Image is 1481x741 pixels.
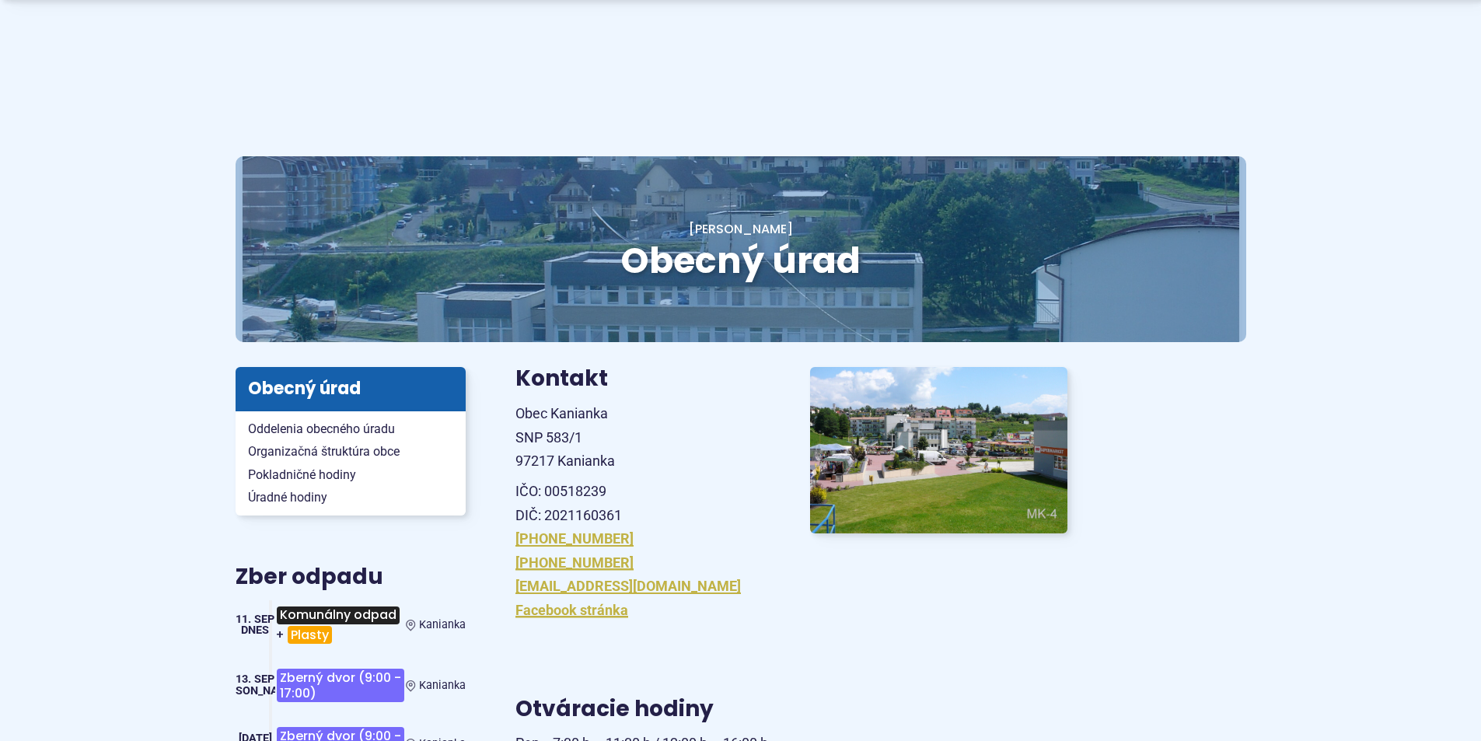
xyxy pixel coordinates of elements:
[620,236,861,285] span: Obecný úrad
[277,606,400,624] span: Komunálny odpad
[236,673,274,686] span: 13. sep
[248,418,453,441] span: Oddelenia obecného úradu
[515,530,634,547] a: [PHONE_NUMBER]
[515,367,773,391] h3: Kontakt
[236,463,466,487] a: Pokladničné hodiny
[236,662,466,708] a: Zberný dvor (9:00 - 17:00) Kanianka 13. sep [PERSON_NAME]
[288,626,332,644] span: Plasty
[515,405,615,469] span: Obec Kanianka SNP 583/1 97217 Kanianka
[248,486,453,509] span: Úradné hodiny
[236,565,466,589] h3: Zber odpadu
[515,480,773,527] p: IČO: 00518239 DIČ: 2021160361
[248,463,453,487] span: Pokladničné hodiny
[515,554,634,571] a: [PHONE_NUMBER]
[275,600,406,650] h3: +
[236,486,466,509] a: Úradné hodiny
[419,618,466,631] span: Kanianka
[277,669,404,702] span: Zberný dvor (9:00 - 17:00)
[515,697,1067,722] h3: Otváracie hodiny
[248,440,453,463] span: Organizačná štruktúra obce
[689,220,793,238] a: [PERSON_NAME]
[236,440,466,463] a: Organizačná štruktúra obce
[515,602,628,618] a: Facebook stránka
[236,367,466,411] h3: Obecný úrad
[419,679,466,692] span: Kanianka
[212,684,298,697] span: [PERSON_NAME]
[236,613,274,626] span: 11. sep
[241,624,269,637] span: Dnes
[236,418,466,441] a: Oddelenia obecného úradu
[515,578,741,594] a: [EMAIL_ADDRESS][DOMAIN_NAME]
[236,600,466,650] a: Komunálny odpad+Plasty Kanianka 11. sep Dnes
